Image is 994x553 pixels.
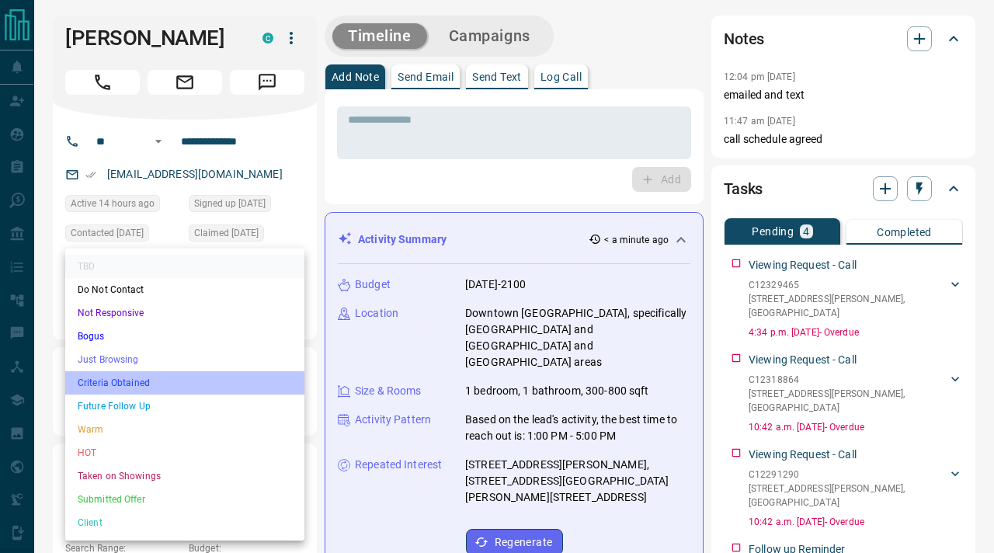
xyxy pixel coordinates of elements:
li: Warm [65,418,304,441]
li: Future Follow Up [65,395,304,418]
li: Taken on Showings [65,464,304,488]
li: HOT [65,441,304,464]
li: Bogus [65,325,304,348]
li: Submitted Offer [65,488,304,511]
li: Just Browsing [65,348,304,371]
li: Client [65,511,304,534]
li: Not Responsive [65,301,304,325]
li: Criteria Obtained [65,371,304,395]
li: Do Not Contact [65,278,304,301]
